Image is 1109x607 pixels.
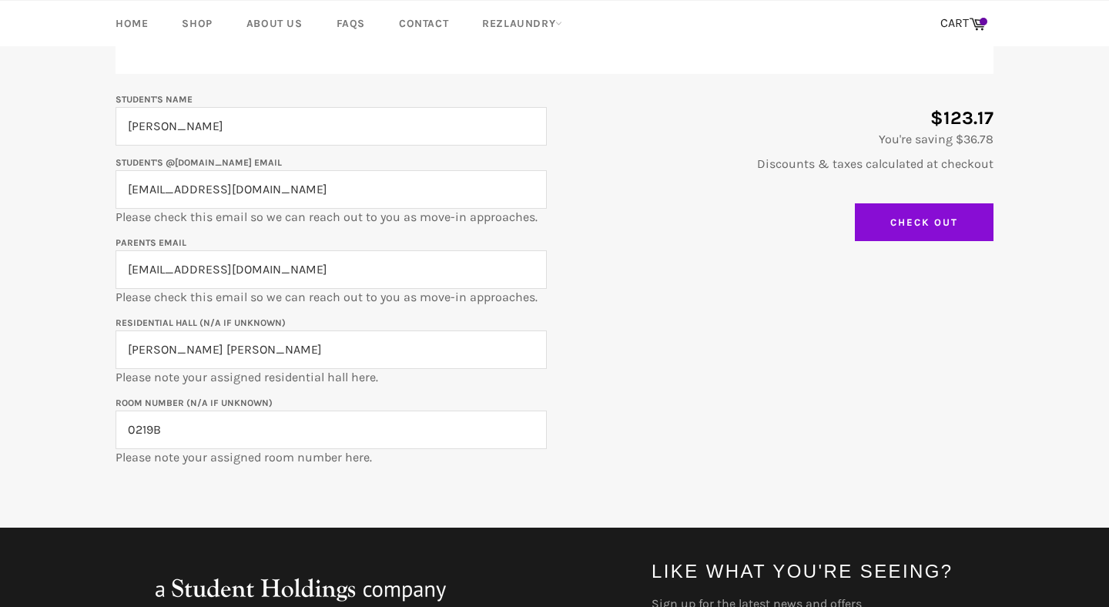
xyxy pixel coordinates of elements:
[231,1,318,46] a: About Us
[116,397,273,408] label: Room Number (N/A if unknown)
[384,1,464,46] a: Contact
[116,233,547,306] p: Please check this email so we can reach out to you as move-in approaches.
[116,394,547,466] p: Please note your assigned room number here.
[467,1,578,46] a: RezLaundry
[562,106,993,131] p: $123.17
[116,157,282,168] label: Student's @[DOMAIN_NAME] email
[652,558,993,584] h4: Like what you're seeing?
[116,153,547,226] p: Please check this email so we can reach out to you as move-in approaches.
[116,94,193,105] label: Student's Name
[855,203,993,242] input: Check Out
[100,1,163,46] a: Home
[562,156,993,173] p: Discounts & taxes calculated at checkout
[933,8,993,40] a: CART
[562,131,993,148] p: You're saving $36.78
[116,237,186,248] label: Parents email
[116,317,286,328] label: Residential Hall (N/A if unknown)
[116,314,547,386] p: Please note your assigned residential hall here.
[166,1,227,46] a: Shop
[321,1,380,46] a: FAQs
